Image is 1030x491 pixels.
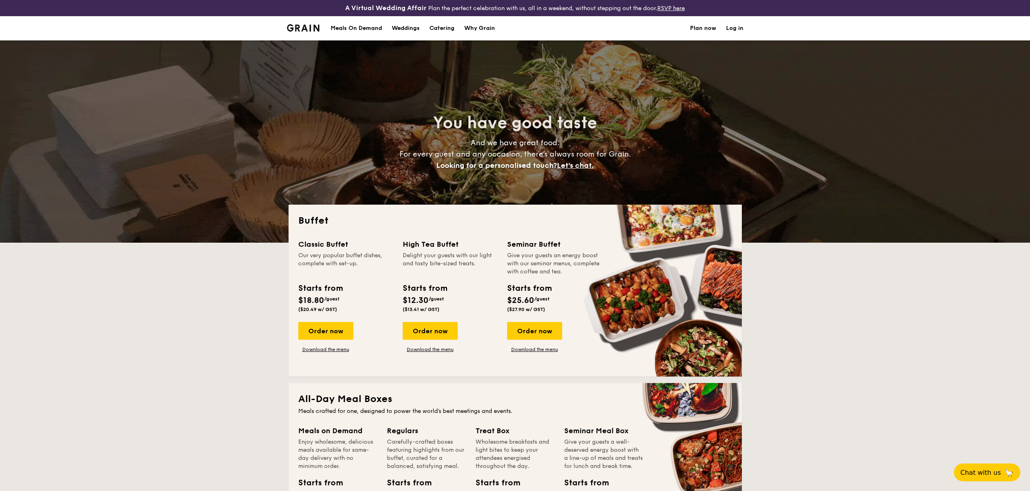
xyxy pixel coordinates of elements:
span: $18.80 [298,296,324,305]
a: Meals On Demand [326,16,387,40]
div: Starts from [476,477,512,489]
span: /guest [534,296,550,302]
div: Carefully-crafted boxes featuring highlights from our buffet, curated for a balanced, satisfying ... [387,438,466,470]
div: Starts from [387,477,423,489]
a: Catering [425,16,459,40]
div: Starts from [403,282,447,294]
a: Download the menu [507,346,562,353]
span: And we have great food. For every guest and any occasion, there’s always room for Grain. [399,138,631,170]
div: Starts from [298,282,342,294]
div: Regulars [387,425,466,436]
span: /guest [429,296,444,302]
div: Starts from [507,282,551,294]
span: ($20.49 w/ GST) [298,307,337,312]
div: Meals On Demand [331,16,382,40]
div: Why Grain [464,16,495,40]
div: Order now [298,322,353,340]
a: Download the menu [403,346,458,353]
span: 🦙 [1004,468,1014,477]
div: Delight your guests with our light and tasty bite-sized treats. [403,252,497,276]
span: $25.60 [507,296,534,305]
div: Give your guests an energy boost with our seminar menus, complete with coffee and tea. [507,252,602,276]
a: RSVP here [657,5,685,12]
div: Starts from [298,477,335,489]
span: $12.30 [403,296,429,305]
div: Order now [507,322,562,340]
button: Chat with us🦙 [954,463,1020,481]
span: Let's chat. [557,161,594,170]
img: Grain [287,24,320,32]
div: Enjoy wholesome, delicious meals available for same-day delivery with no minimum order. [298,438,377,470]
a: Plan now [690,16,716,40]
span: ($13.41 w/ GST) [403,307,440,312]
span: Chat with us [960,469,1001,476]
a: Why Grain [459,16,500,40]
span: ($27.90 w/ GST) [507,307,545,312]
div: Give your guests a well-deserved energy boost with a line-up of meals and treats for lunch and br... [564,438,643,470]
div: Plan the perfect celebration with us, all in a weekend, without stepping out the door. [282,3,748,13]
div: Weddings [392,16,420,40]
a: Download the menu [298,346,353,353]
div: Classic Buffet [298,239,393,250]
h2: All-Day Meal Boxes [298,393,732,406]
a: Log in [726,16,743,40]
div: Wholesome breakfasts and light bites to keep your attendees energised throughout the day. [476,438,554,470]
span: You have good taste [433,113,597,133]
div: Order now [403,322,458,340]
span: Looking for a personalised touch? [436,161,557,170]
div: High Tea Buffet [403,239,497,250]
a: Logotype [287,24,320,32]
div: Seminar Meal Box [564,425,643,436]
div: Meals on Demand [298,425,377,436]
div: Our very popular buffet dishes, complete with set-up. [298,252,393,276]
div: Meals crafted for one, designed to power the world's best meetings and events. [298,407,732,415]
div: Starts from [564,477,601,489]
div: Treat Box [476,425,554,436]
div: Seminar Buffet [507,239,602,250]
span: /guest [324,296,340,302]
h4: A Virtual Wedding Affair [345,3,427,13]
h2: Buffet [298,214,732,227]
a: Weddings [387,16,425,40]
h1: Catering [429,16,454,40]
